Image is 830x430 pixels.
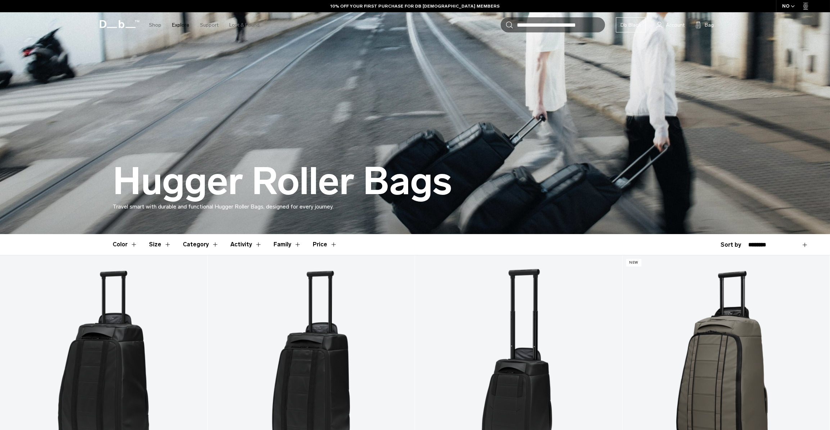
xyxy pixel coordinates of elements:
[200,12,218,38] a: Support
[330,3,500,9] a: 10% OFF YOUR FIRST PURCHASE FOR DB [DEMOGRAPHIC_DATA] MEMBERS
[313,234,337,255] button: Toggle Price
[657,21,685,29] a: Account
[172,12,189,38] a: Explore
[183,234,219,255] button: Toggle Filter
[230,234,262,255] button: Toggle Filter
[149,234,171,255] button: Toggle Filter
[144,12,265,38] nav: Main Navigation
[149,12,161,38] a: Shop
[626,259,642,266] p: New
[113,161,452,202] h1: Hugger Roller Bags
[229,12,260,38] a: Lost & Found
[695,21,714,29] button: Bag
[616,17,646,32] a: Db Black
[705,21,714,29] span: Bag
[666,21,685,29] span: Account
[113,203,334,210] span: Travel smart with durable and functional Hugger Roller Bags, designed for every journey.
[113,234,137,255] button: Toggle Filter
[274,234,301,255] button: Toggle Filter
